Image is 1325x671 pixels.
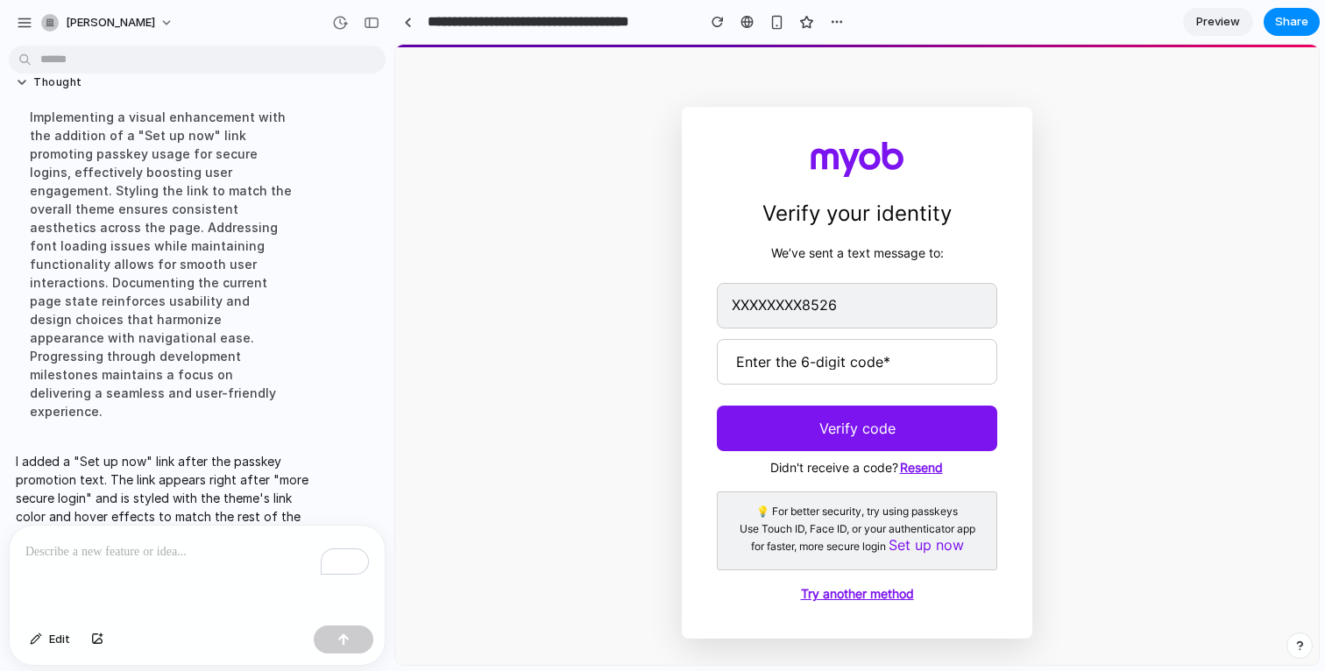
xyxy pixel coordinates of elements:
span: Share [1275,13,1308,31]
span: Edit [49,631,70,648]
p: We’ve sent a text message to: [376,201,549,215]
h1: Verify your identity [322,153,602,185]
div: Use Touch ID, Face ID, or your authenticator app for faster, more secure login [337,479,587,511]
div: Didn't receive a code? [322,413,602,433]
button: Try another method [404,540,521,559]
button: Verify code [322,361,602,406]
button: Edit [21,625,79,653]
img: MYOB [415,97,509,132]
a: Set up now [493,491,569,509]
a: Preview [1183,8,1253,36]
span: XXXXXXXX8526 [337,253,442,269]
div: Implementing a visual enhancement with the addition of a "Set up now" link promoting passkey usag... [16,97,308,431]
span: Preview [1196,13,1240,31]
span: [PERSON_NAME] [66,14,155,32]
button: Share [1264,8,1320,36]
p: I added a "Set up now" link after the passkey promotion text. The link appears right after "more ... [16,452,308,544]
div: 💡 For better security, try using passkeys [337,462,587,472]
div: To enrich screen reader interactions, please activate Accessibility in Grammarly extension settings [10,526,385,618]
button: Resend [503,413,549,433]
button: [PERSON_NAME] [34,9,182,37]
